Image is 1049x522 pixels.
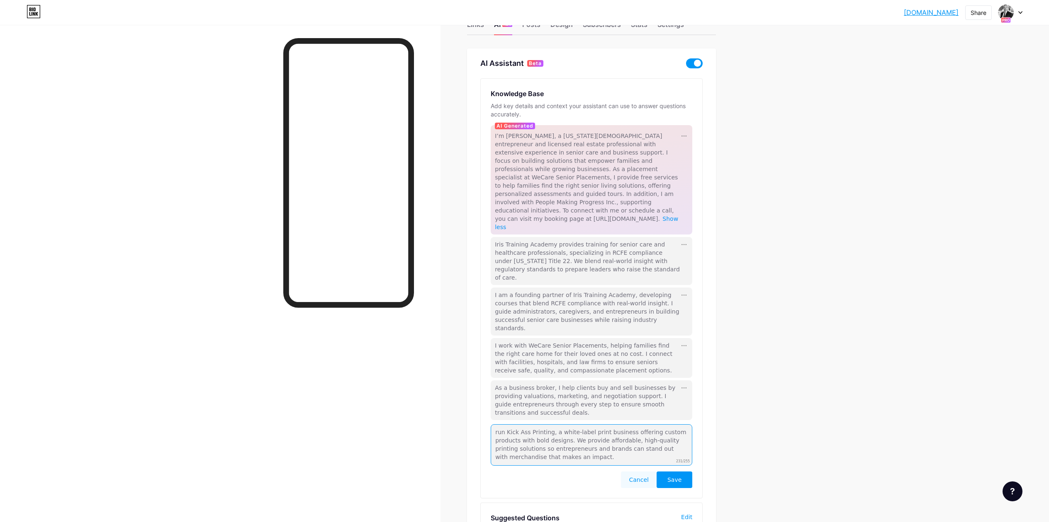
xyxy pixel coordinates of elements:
[904,7,959,17] a: [DOMAIN_NAME]
[657,471,692,488] button: Save
[657,19,684,34] div: Settings
[522,19,540,34] div: Posts
[667,476,681,484] span: Save
[495,384,675,416] span: As a business broker, I help clients buy and sell businesses by providing valuations, marketing, ...
[583,19,621,34] div: Subscribers
[681,513,692,521] div: Edit
[495,241,680,281] span: Iris Training Academy provides training for senior care and healthcare professionals, specializin...
[480,58,524,68] div: AI Assistant
[621,471,657,488] button: Cancel
[971,8,986,17] div: Share
[491,102,692,118] div: Add key details and context your assistant can use to answer questions accurately.
[529,60,542,67] span: Beta
[550,19,573,34] div: Design
[495,292,679,331] span: I am a founding partner of Iris Training Academy, developing courses that blend RCFE compliance w...
[467,19,484,34] div: Links
[676,459,690,464] span: 231/255
[494,19,512,34] div: AI
[998,5,1014,20] img: louieochoa
[495,133,678,222] span: I’m [PERSON_NAME], a [US_STATE][DEMOGRAPHIC_DATA] entrepreneur and licensed real estate professio...
[497,123,533,129] span: AI Generated
[631,19,647,34] div: Stats
[495,342,672,374] span: I work with WeCare Senior Placements, helping families find the right care home for their loved o...
[491,89,544,99] div: Knowledge Base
